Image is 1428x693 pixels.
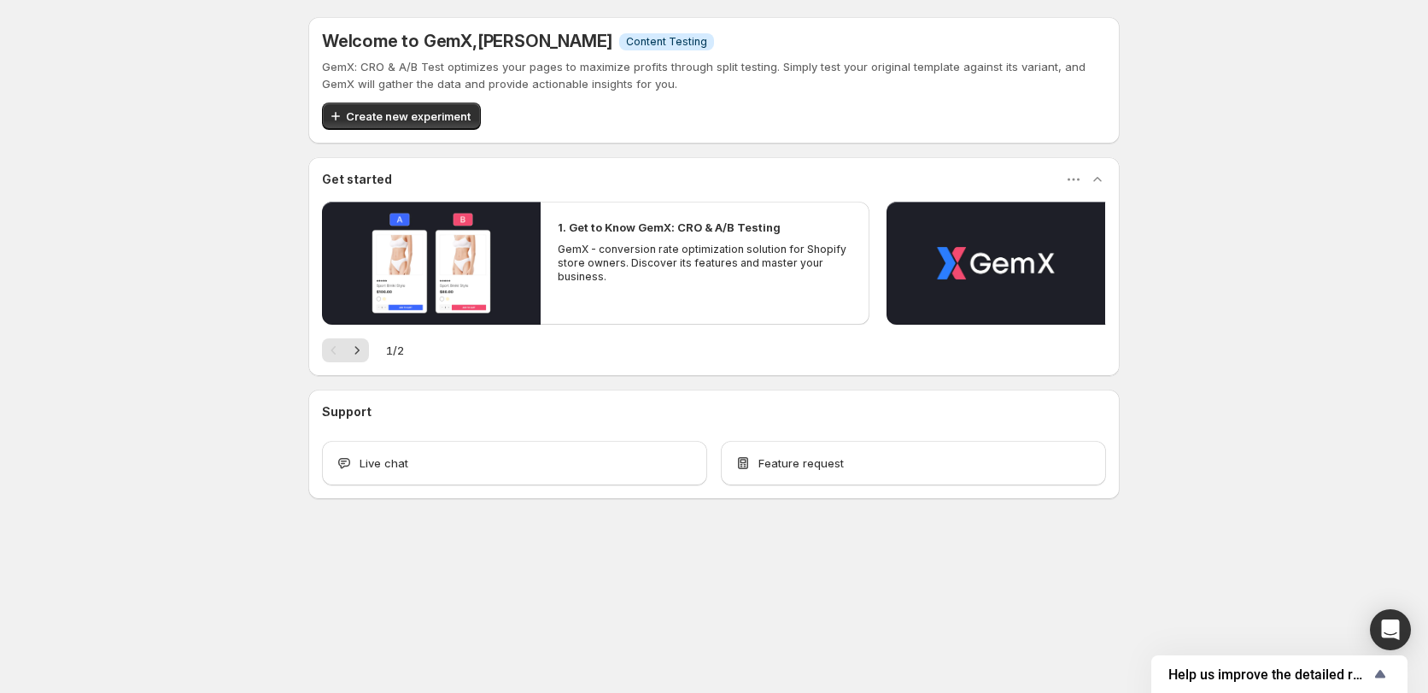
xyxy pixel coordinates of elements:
p: GemX: CRO & A/B Test optimizes your pages to maximize profits through split testing. Simply test ... [322,58,1106,92]
span: Live chat [360,455,408,472]
button: Show survey - Help us improve the detailed report for A/B campaigns [1168,664,1390,684]
h3: Support [322,403,372,420]
div: Open Intercom Messenger [1370,609,1411,650]
button: Next [345,338,369,362]
span: , [PERSON_NAME] [472,31,612,51]
span: Help us improve the detailed report for A/B campaigns [1168,667,1370,683]
span: 1 / 2 [386,342,404,359]
h5: Welcome to GemX [322,31,612,51]
span: Feature request [758,455,844,472]
p: GemX - conversion rate optimization solution for Shopify store owners. Discover its features and ... [558,243,852,284]
button: Create new experiment [322,103,481,130]
span: Create new experiment [346,108,471,125]
button: Play video [322,202,541,325]
nav: Pagination [322,338,369,362]
h3: Get started [322,171,392,188]
button: Play video [887,202,1105,325]
h2: 1. Get to Know GemX: CRO & A/B Testing [558,219,781,236]
span: Content Testing [626,35,707,49]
